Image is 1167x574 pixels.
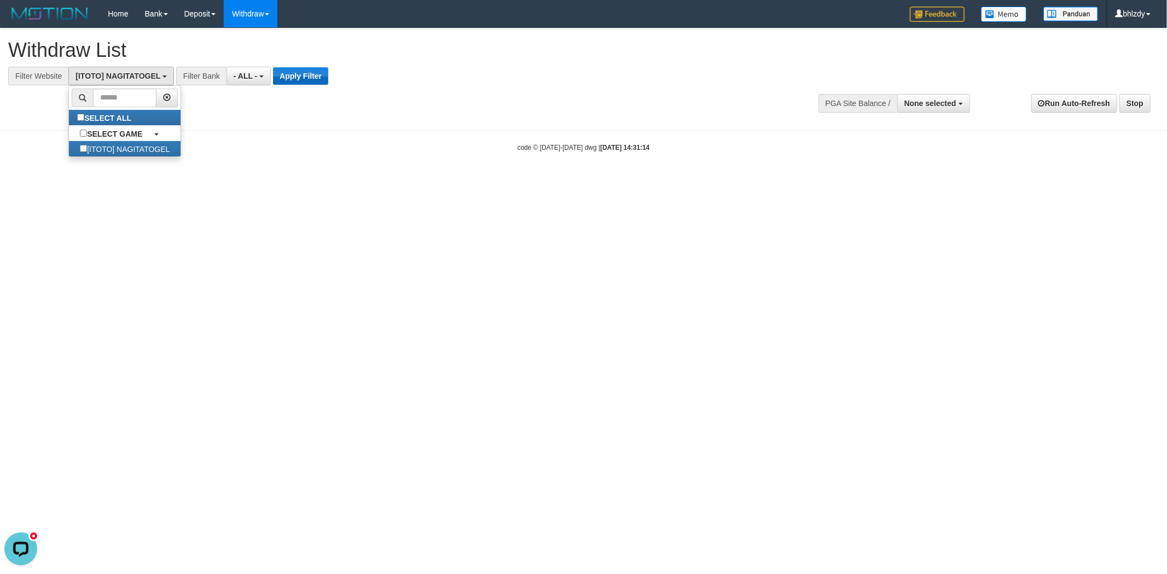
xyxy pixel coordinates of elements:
[1119,94,1151,113] a: Stop
[910,7,965,22] img: Feedback.jpg
[80,145,87,152] input: [ITOTO] NAGITATOGEL
[897,94,970,113] button: None selected
[600,144,649,151] strong: [DATE] 14:31:14
[904,99,956,108] span: None selected
[77,114,84,121] input: SELECT ALL
[1031,94,1117,113] a: Run Auto-Refresh
[4,4,37,37] button: Open LiveChat chat widget
[68,67,174,85] button: [ITOTO] NAGITATOGEL
[80,130,87,137] input: SELECT GAME
[8,67,68,85] div: Filter Website
[8,5,91,22] img: MOTION_logo.png
[1043,7,1098,21] img: panduan.png
[818,94,897,113] div: PGA Site Balance /
[76,72,160,80] span: [ITOTO] NAGITATOGEL
[273,67,328,85] button: Apply Filter
[234,72,258,80] span: - ALL -
[8,39,767,61] h1: Withdraw List
[69,126,181,141] a: SELECT GAME
[69,110,142,125] label: SELECT ALL
[28,3,39,13] div: new message indicator
[518,144,650,151] small: code © [DATE]-[DATE] dwg |
[176,67,227,85] div: Filter Bank
[227,67,271,85] button: - ALL -
[981,7,1027,22] img: Button%20Memo.svg
[69,141,181,156] label: [ITOTO] NAGITATOGEL
[87,130,142,138] b: SELECT GAME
